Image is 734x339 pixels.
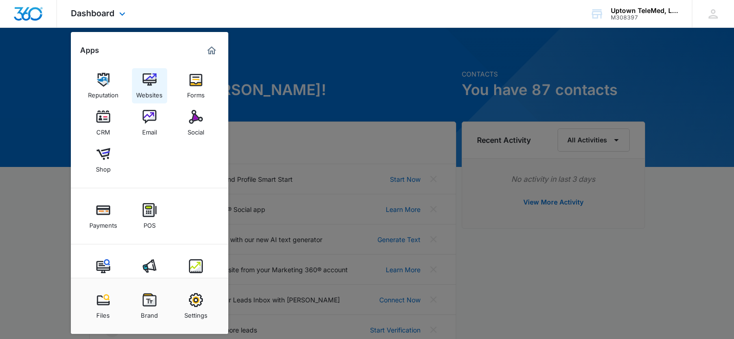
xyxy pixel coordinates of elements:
[132,198,167,234] a: POS
[86,198,121,234] a: Payments
[86,288,121,324] a: Files
[188,124,204,136] div: Social
[611,7,678,14] div: account name
[144,273,155,285] div: Ads
[86,142,121,178] a: Shop
[141,307,158,319] div: Brand
[187,87,205,99] div: Forms
[178,288,213,324] a: Settings
[136,87,163,99] div: Websites
[86,255,121,290] a: Content
[80,46,99,55] h2: Apps
[178,68,213,103] a: Forms
[132,255,167,290] a: Ads
[96,307,110,319] div: Files
[184,307,207,319] div: Settings
[142,124,157,136] div: Email
[132,288,167,324] a: Brand
[92,273,115,285] div: Content
[86,68,121,103] a: Reputation
[132,105,167,141] a: Email
[179,273,212,285] div: Intelligence
[611,14,678,21] div: account id
[144,217,156,229] div: POS
[71,8,114,18] span: Dashboard
[89,217,117,229] div: Payments
[86,105,121,141] a: CRM
[204,43,219,58] a: Marketing 360® Dashboard
[96,161,111,173] div: Shop
[132,68,167,103] a: Websites
[178,255,213,290] a: Intelligence
[88,87,119,99] div: Reputation
[178,105,213,141] a: Social
[96,124,110,136] div: CRM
